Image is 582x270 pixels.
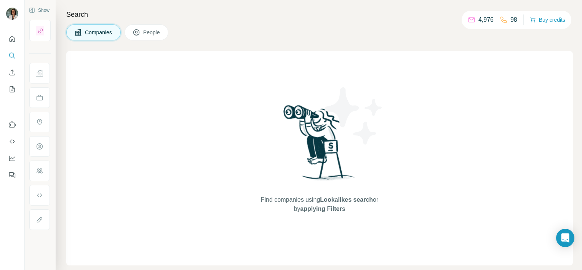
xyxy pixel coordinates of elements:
button: Show [24,5,55,16]
button: Dashboard [6,151,18,165]
button: Feedback [6,168,18,182]
h4: Search [66,9,573,20]
button: My lists [6,82,18,96]
span: Companies [85,29,113,36]
p: 98 [510,15,517,24]
button: Buy credits [530,14,565,25]
span: applying Filters [300,206,345,212]
p: 4,976 [478,15,494,24]
span: Find companies using or by [259,195,381,214]
img: Avatar [6,8,18,20]
button: Enrich CSV [6,66,18,79]
button: Search [6,49,18,63]
img: Surfe Illustration - Woman searching with binoculars [280,103,359,188]
div: Open Intercom Messenger [556,229,574,247]
span: People [143,29,161,36]
button: Quick start [6,32,18,46]
button: Use Surfe on LinkedIn [6,118,18,132]
span: Lookalikes search [320,196,373,203]
img: Surfe Illustration - Stars [320,82,388,150]
button: Use Surfe API [6,135,18,148]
